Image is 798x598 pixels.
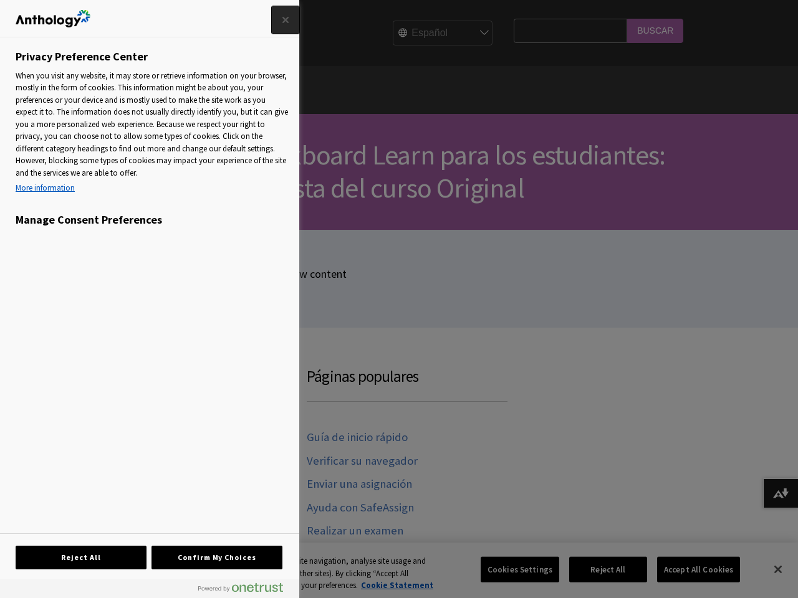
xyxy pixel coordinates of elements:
[16,182,289,194] a: More information about your privacy, opens in a new tab
[198,582,293,598] a: Powered by OneTrust Opens in a new Tab
[151,546,282,569] button: Confirm My Choices
[198,582,283,592] img: Powered by OneTrust Opens in a new Tab
[16,50,148,64] h2: Privacy Preference Center
[16,10,90,27] img: Company Logo
[16,546,147,569] button: Reject All
[16,213,289,233] h3: Manage Consent Preferences
[272,6,299,34] button: Close
[16,70,289,197] div: When you visit any website, it may store or retrieve information on your browser, mostly in the f...
[16,6,90,31] div: Company Logo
